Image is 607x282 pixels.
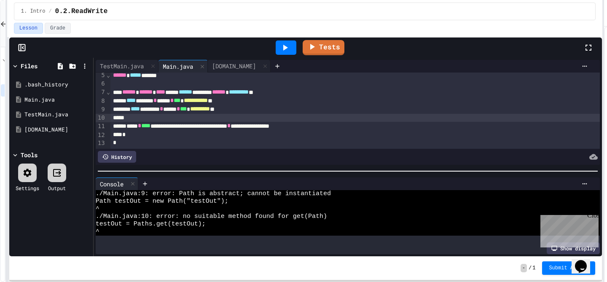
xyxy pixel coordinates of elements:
[48,184,66,192] div: Output
[16,184,39,192] div: Settings
[96,139,106,148] div: 13
[158,60,208,73] div: Main.java
[45,23,71,34] button: Grade
[21,150,38,159] div: Tools
[529,265,532,271] span: /
[24,126,90,134] div: [DOMAIN_NAME]
[208,60,271,73] div: [DOMAIN_NAME]
[98,151,136,163] div: History
[96,105,106,114] div: 9
[21,8,46,15] span: 1. Intro
[96,114,106,122] div: 10
[96,97,106,105] div: 8
[96,80,106,88] div: 6
[572,248,599,274] iframe: chat widget
[96,62,148,70] div: TestMain.java
[96,190,331,198] span: ./Main.java:9: error: Path is abstract; cannot be instantiated
[547,242,600,254] div: Show display
[3,3,58,54] div: Chat with us now!Close
[24,110,90,119] div: TestMain.java
[106,72,110,78] span: Fold line
[96,205,99,213] span: ^
[537,212,599,247] iframe: chat widget
[24,81,90,89] div: .bash_history
[549,265,588,271] span: Submit Answer
[96,213,327,220] span: ./Main.java:10: error: no suitable method found for get(Path)
[96,88,106,97] div: 7
[48,8,51,15] span: /
[542,261,595,275] button: Submit Answer
[96,198,228,205] span: Path testOut = new Path("testOut");
[96,180,128,188] div: Console
[96,177,138,190] div: Console
[55,6,108,16] span: 0.2.ReadWrite
[106,89,110,95] span: Fold line
[96,122,106,131] div: 11
[208,62,260,70] div: [DOMAIN_NAME]
[96,220,206,228] span: testOut = Paths.get(testOut);
[96,60,158,73] div: TestMain.java
[96,131,106,140] div: 12
[303,40,344,55] a: Tests
[521,264,527,272] span: -
[158,62,197,71] div: Main.java
[21,62,38,70] div: Files
[24,96,90,104] div: Main.java
[14,23,43,34] button: Lesson
[532,265,535,271] span: 1
[96,71,106,80] div: 5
